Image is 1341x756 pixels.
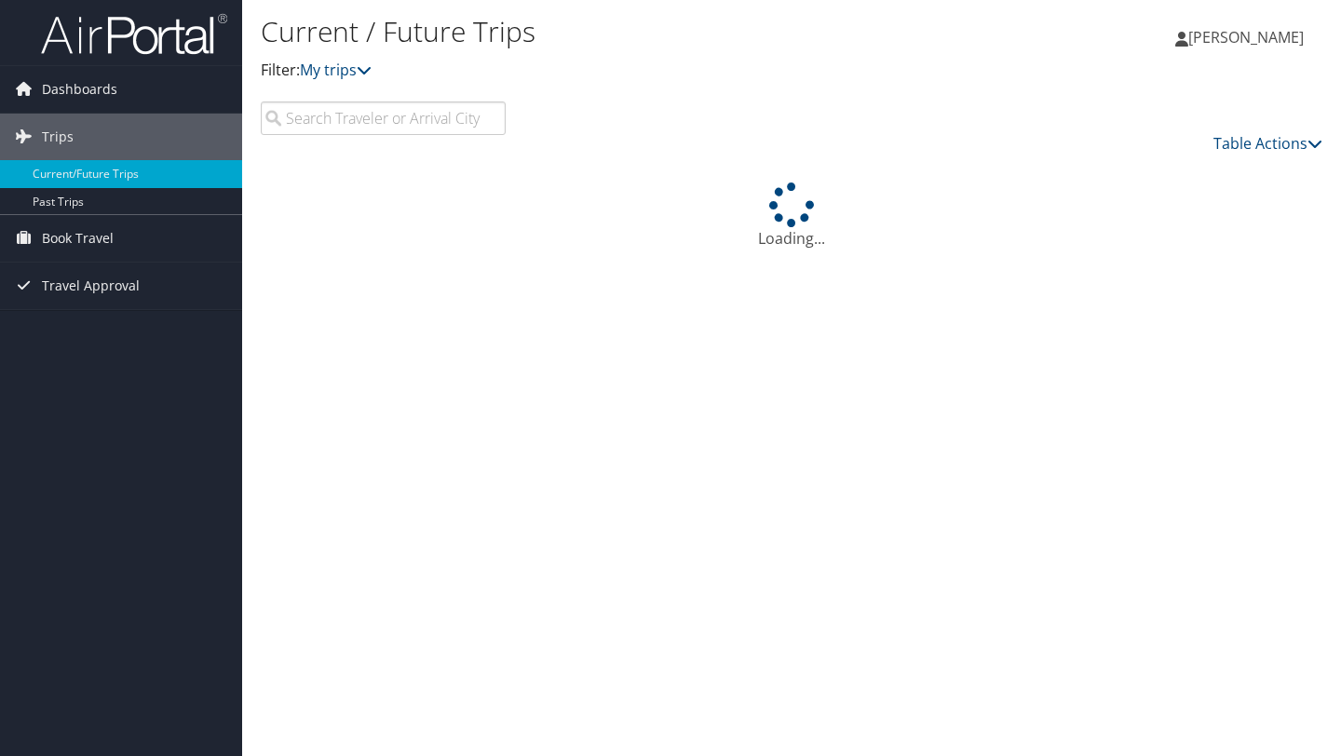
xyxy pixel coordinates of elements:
a: My trips [300,60,372,80]
p: Filter: [261,59,968,83]
span: Travel Approval [42,263,140,309]
input: Search Traveler or Arrival City [261,101,506,135]
span: Dashboards [42,66,117,113]
span: [PERSON_NAME] [1188,27,1304,47]
a: Table Actions [1213,133,1322,154]
img: airportal-logo.png [41,12,227,56]
a: [PERSON_NAME] [1175,9,1322,65]
span: Trips [42,114,74,160]
span: Book Travel [42,215,114,262]
div: Loading... [261,182,1322,250]
h1: Current / Future Trips [261,12,968,51]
